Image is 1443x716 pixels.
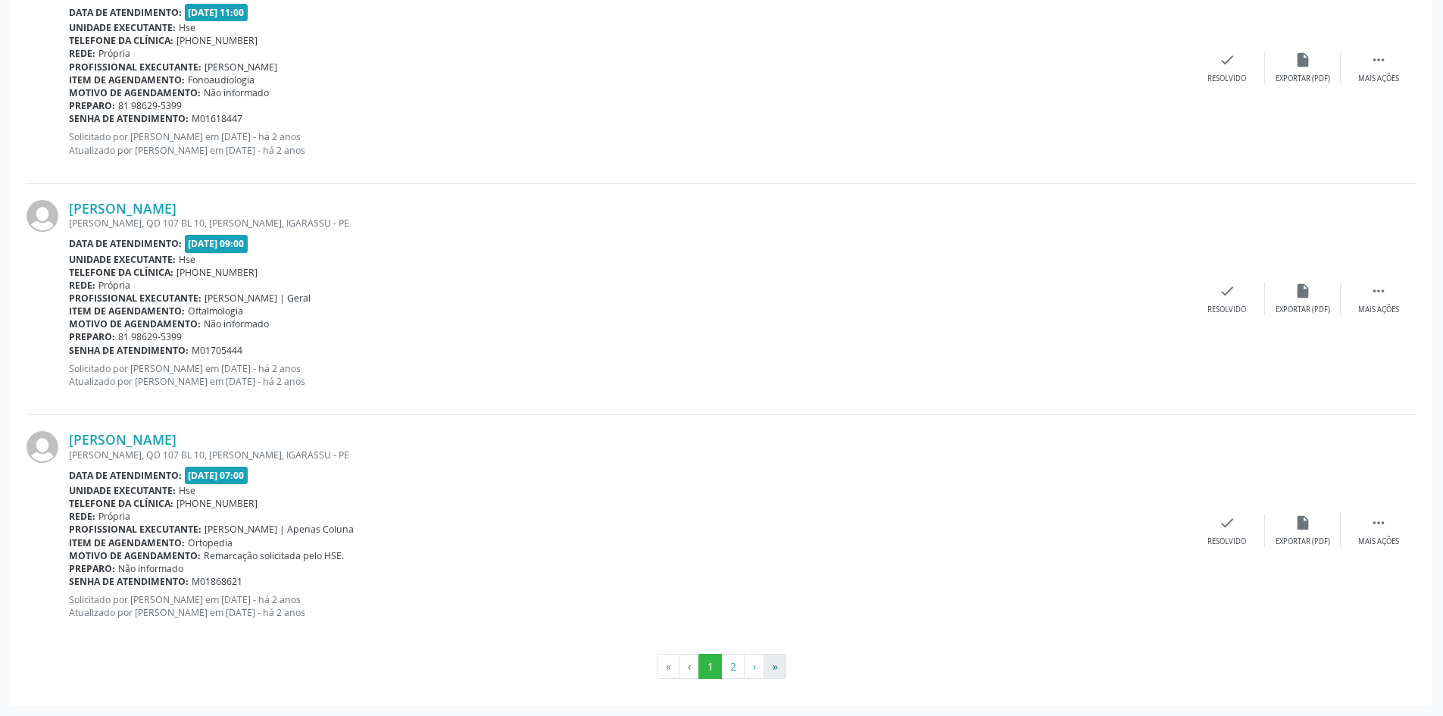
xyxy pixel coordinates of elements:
[69,330,115,343] b: Preparo:
[1276,305,1330,315] div: Exportar (PDF)
[69,130,1189,156] p: Solicitado por [PERSON_NAME] em [DATE] - há 2 anos Atualizado por [PERSON_NAME] em [DATE] - há 2 ...
[1207,305,1246,315] div: Resolvido
[69,112,189,125] b: Senha de atendimento:
[118,99,182,112] span: 81 98629-5399
[69,510,95,523] b: Rede:
[204,549,344,562] span: Remarcação solicitada pelo HSE.
[1207,73,1246,84] div: Resolvido
[1219,52,1235,68] i: check
[98,47,130,60] span: Própria
[69,86,201,99] b: Motivo de agendamento:
[98,510,130,523] span: Própria
[188,536,233,549] span: Ortopedia
[192,344,242,357] span: M01705444
[1219,283,1235,299] i: check
[1276,536,1330,547] div: Exportar (PDF)
[205,292,311,305] span: [PERSON_NAME] | Geral
[69,362,1189,388] p: Solicitado por [PERSON_NAME] em [DATE] - há 2 anos Atualizado por [PERSON_NAME] em [DATE] - há 2 ...
[185,467,248,484] span: [DATE] 07:00
[179,484,195,497] span: Hse
[204,86,269,99] span: Não informado
[1295,283,1311,299] i: insert_drive_file
[69,575,189,588] b: Senha de atendimento:
[179,21,195,34] span: Hse
[69,449,1189,461] div: [PERSON_NAME], QD 107 BL 10, [PERSON_NAME], IGARASSU - PE
[69,497,173,510] b: Telefone da clínica:
[698,654,722,680] button: Go to page 1
[764,654,786,680] button: Go to last page
[188,73,255,86] span: Fonoaudiologia
[118,330,182,343] span: 81 98629-5399
[176,497,258,510] span: [PHONE_NUMBER]
[118,562,183,575] span: Não informado
[69,6,182,19] b: Data de atendimento:
[69,469,182,482] b: Data de atendimento:
[185,235,248,252] span: [DATE] 09:00
[1358,305,1399,315] div: Mais ações
[1295,52,1311,68] i: insert_drive_file
[69,266,173,279] b: Telefone da clínica:
[185,4,248,21] span: [DATE] 11:00
[179,253,195,266] span: Hse
[27,654,1416,680] ul: Pagination
[69,73,185,86] b: Item de agendamento:
[69,484,176,497] b: Unidade executante:
[1219,514,1235,531] i: check
[69,61,201,73] b: Profissional executante:
[69,217,1189,230] div: [PERSON_NAME], QD 107 BL 10, [PERSON_NAME], IGARASSU - PE
[1358,73,1399,84] div: Mais ações
[69,317,201,330] b: Motivo de agendamento:
[69,237,182,250] b: Data de atendimento:
[69,549,201,562] b: Motivo de agendamento:
[1370,283,1387,299] i: 
[1207,536,1246,547] div: Resolvido
[69,34,173,47] b: Telefone da clínica:
[69,562,115,575] b: Preparo:
[69,536,185,549] b: Item de agendamento:
[69,344,189,357] b: Senha de atendimento:
[1276,73,1330,84] div: Exportar (PDF)
[205,523,354,536] span: [PERSON_NAME] | Apenas Coluna
[69,593,1189,619] p: Solicitado por [PERSON_NAME] em [DATE] - há 2 anos Atualizado por [PERSON_NAME] em [DATE] - há 2 ...
[176,34,258,47] span: [PHONE_NUMBER]
[192,575,242,588] span: M01868621
[1370,514,1387,531] i: 
[69,253,176,266] b: Unidade executante:
[69,292,201,305] b: Profissional executante:
[1295,514,1311,531] i: insert_drive_file
[27,200,58,232] img: img
[192,112,242,125] span: M01618447
[1370,52,1387,68] i: 
[69,47,95,60] b: Rede:
[27,431,58,463] img: img
[721,654,745,680] button: Go to page 2
[69,279,95,292] b: Rede:
[69,99,115,112] b: Preparo:
[205,61,277,73] span: [PERSON_NAME]
[188,305,243,317] span: Oftalmologia
[204,317,269,330] span: Não informado
[69,431,176,448] a: [PERSON_NAME]
[98,279,130,292] span: Própria
[176,266,258,279] span: [PHONE_NUMBER]
[69,305,185,317] b: Item de agendamento:
[69,200,176,217] a: [PERSON_NAME]
[69,523,201,536] b: Profissional executante:
[69,21,176,34] b: Unidade executante:
[744,654,764,680] button: Go to next page
[1358,536,1399,547] div: Mais ações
